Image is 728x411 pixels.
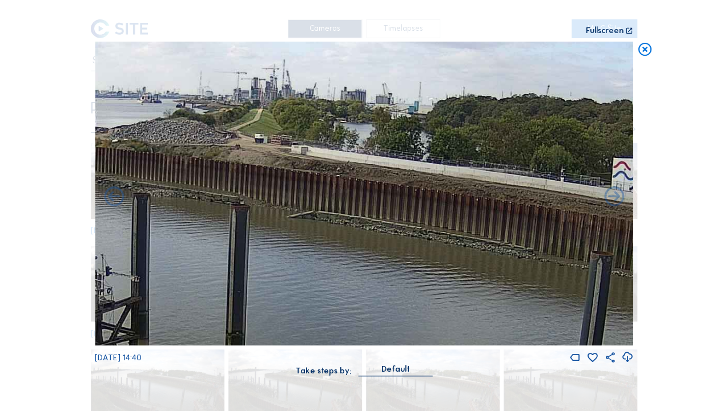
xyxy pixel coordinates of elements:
[95,353,142,363] span: [DATE] 14:40
[102,185,126,209] i: Forward
[296,367,351,375] div: Take steps by:
[586,27,624,35] div: Fullscreen
[95,42,633,345] img: Image
[358,364,432,376] div: Default
[381,364,409,375] div: Default
[602,185,626,209] i: Back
